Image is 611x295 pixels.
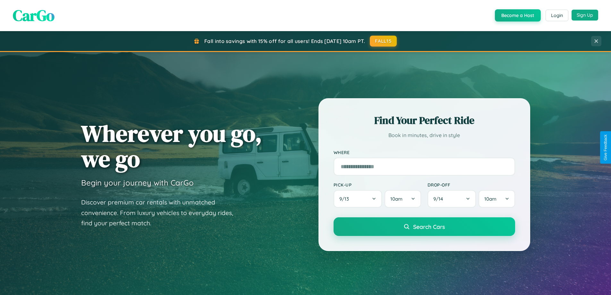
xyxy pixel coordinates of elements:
span: CarGo [13,5,55,26]
span: 10am [390,196,403,202]
button: Login [546,10,568,21]
h3: Begin your journey with CarGo [81,178,194,187]
div: Give Feedback [603,134,608,161]
span: 9 / 13 [339,196,352,202]
label: Pick-up [334,182,421,187]
span: Search Cars [413,223,445,230]
label: Where [334,150,515,155]
p: Book in minutes, drive in style [334,131,515,140]
h2: Find Your Perfect Ride [334,113,515,127]
button: Become a Host [495,9,541,22]
span: Fall into savings with 15% off for all users! Ends [DATE] 10am PT. [204,38,365,44]
button: 10am [479,190,515,208]
button: FALL15 [370,36,397,47]
button: 9/14 [428,190,476,208]
h1: Wherever you go, we go [81,121,262,171]
button: 10am [385,190,421,208]
button: Sign Up [572,10,598,21]
p: Discover premium car rentals with unmatched convenience. From luxury vehicles to everyday rides, ... [81,197,242,229]
button: 9/13 [334,190,382,208]
button: Search Cars [334,217,515,236]
label: Drop-off [428,182,515,187]
span: 9 / 14 [433,196,446,202]
span: 10am [484,196,496,202]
